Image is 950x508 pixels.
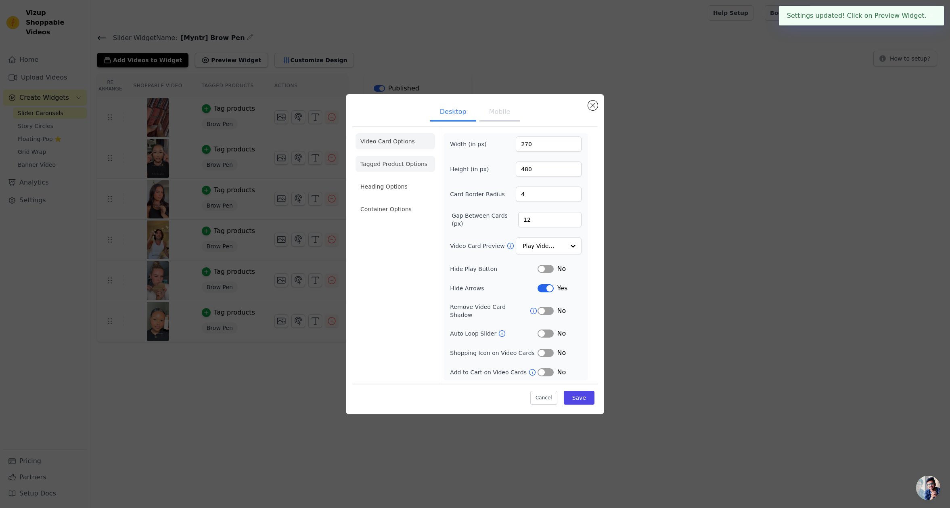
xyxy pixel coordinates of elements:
[452,212,518,228] label: Gap Between Cards (px)
[530,391,557,405] button: Cancel
[557,329,566,338] span: No
[450,330,498,338] label: Auto Loop Slider
[356,178,435,195] li: Heading Options
[564,391,594,405] button: Save
[450,349,538,357] label: Shopping Icon on Video Cards
[450,242,506,250] label: Video Card Preview
[450,368,528,376] label: Add to Cart on Video Cards
[779,6,944,25] div: Settings updated! Click on Preview Widget.
[356,156,435,172] li: Tagged Product Options
[356,133,435,149] li: Video Card Options
[450,265,538,273] label: Hide Play Button
[557,348,566,358] span: No
[557,283,567,293] span: Yes
[927,11,936,21] button: Close
[450,140,494,148] label: Width (in px)
[916,476,940,500] a: Open chat
[450,165,494,173] label: Height (in px)
[430,104,476,122] button: Desktop
[450,284,538,292] label: Hide Arrows
[557,367,566,377] span: No
[450,190,505,198] label: Card Border Radius
[479,104,520,122] button: Mobile
[356,201,435,217] li: Container Options
[557,306,566,316] span: No
[588,101,598,110] button: Close modal
[557,264,566,274] span: No
[450,303,529,319] label: Remove Video Card Shadow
